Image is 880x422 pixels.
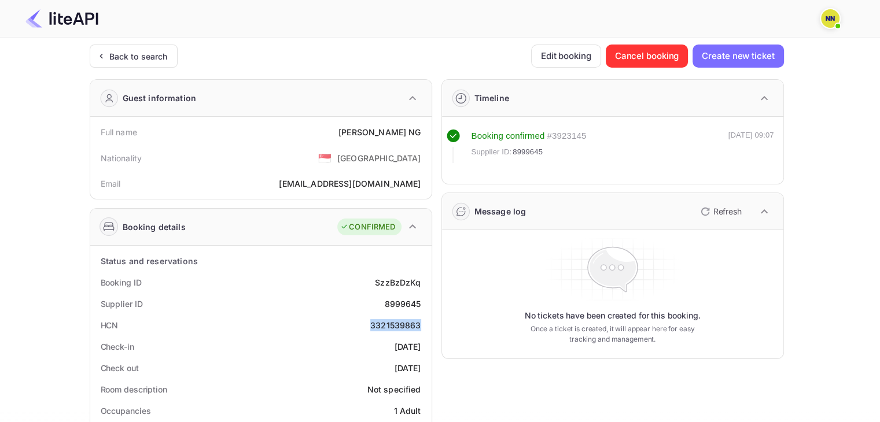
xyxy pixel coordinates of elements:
div: Check-in [101,340,134,353]
p: No tickets have been created for this booking. [525,310,701,321]
div: CONFIRMED [340,221,395,233]
div: Back to search [109,50,168,62]
div: [DATE] [395,362,421,374]
button: Cancel booking [606,45,688,68]
div: Status and reservations [101,255,198,267]
div: [DATE] [395,340,421,353]
div: [GEOGRAPHIC_DATA] [337,152,421,164]
img: N/A N/A [821,9,840,28]
div: Timeline [474,92,509,104]
span: United States [318,147,332,168]
div: 8999645 [384,298,421,310]
img: LiteAPI Logo [25,9,98,28]
div: SzzBzDzKq [375,276,421,288]
div: Check out [101,362,139,374]
div: Booking confirmed [472,129,545,143]
button: Refresh [694,202,746,221]
div: Booking details [123,221,186,233]
button: Edit booking [531,45,601,68]
span: Supplier ID: [472,146,512,158]
div: # 3923145 [547,129,586,143]
div: [DATE] 09:07 [728,129,774,163]
p: Once a ticket is created, it will appear here for easy tracking and management. [521,324,704,345]
div: 3321539863 [370,319,421,331]
div: [PERSON_NAME] NG [338,126,421,138]
div: Guest information [123,92,197,104]
div: [EMAIL_ADDRESS][DOMAIN_NAME] [279,177,421,190]
button: Create new ticket [693,45,783,68]
p: Refresh [713,205,742,217]
div: Full name [101,126,137,138]
div: Supplier ID [101,298,143,310]
div: 1 Adult [393,405,421,417]
div: Room description [101,383,167,395]
div: HCN [101,319,119,331]
div: Not specified [367,383,421,395]
div: Email [101,177,121,190]
div: Occupancies [101,405,151,417]
div: Message log [474,205,526,217]
div: Booking ID [101,276,142,288]
span: 8999645 [513,146,543,158]
div: Nationality [101,152,142,164]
